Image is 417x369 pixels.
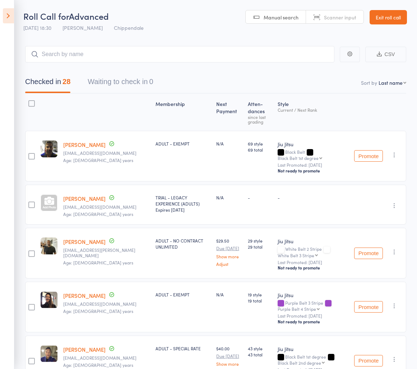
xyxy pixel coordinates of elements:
[69,10,109,22] span: Advanced
[275,97,351,128] div: Style
[248,194,272,200] div: -
[63,355,150,360] small: brendansgiam@gmail.com
[62,78,70,86] div: 28
[278,319,348,324] div: Not ready to promote
[248,291,272,297] span: 19 style
[156,140,211,147] div: ADULT - EXEMPT
[248,140,272,147] span: 69 style
[278,156,319,160] div: Black Belt 1st degree
[248,237,272,244] span: 29 style
[41,237,57,254] img: image1752783268.png
[248,297,272,304] span: 19 total
[248,147,272,153] span: 69 total
[156,207,211,213] div: Expires [DATE]
[278,168,348,174] div: Not ready to promote
[361,79,377,86] label: Sort by
[278,360,321,365] div: Black Belt 2nd degree
[278,345,348,352] div: Jiu Jitsu
[278,313,348,318] small: Last Promoted: [DATE]
[114,24,144,31] span: Chippendale
[216,291,242,297] div: N/A
[248,244,272,250] span: 29 total
[63,292,106,299] a: [PERSON_NAME]
[88,74,153,93] button: Waiting to check in0
[245,97,275,128] div: Atten­dances
[379,79,403,86] div: Last name
[278,291,348,299] div: Jiu Jitsu
[63,259,133,266] span: Age: [DEMOGRAPHIC_DATA] years
[278,162,348,167] small: Last Promoted: [DATE]
[354,150,383,162] button: Promote
[156,237,211,250] div: ADULT - NO CONTRACT UNLIMITED
[278,253,314,258] div: White Belt 3 Stripe
[63,204,150,209] small: louis.degouw@gmail.com
[248,351,272,358] span: 43 total
[264,14,298,21] span: Manual search
[25,46,334,63] input: Search by name
[278,300,348,311] div: Purple Belt 3 Stripe
[213,97,245,128] div: Next Payment
[63,238,106,245] a: [PERSON_NAME]
[278,107,348,112] div: Current / Next Rank
[23,10,69,22] span: Roll Call for
[216,194,242,200] div: N/A
[149,78,153,86] div: 0
[63,211,133,217] span: Age: [DEMOGRAPHIC_DATA] years
[156,194,211,213] div: TRIAL - LEGACY EXPERIENCE (ADULTS)
[278,354,348,365] div: Black Belt 1st degree
[278,265,348,271] div: Not ready to promote
[23,24,51,31] span: [DATE] 18:30
[63,195,106,202] a: [PERSON_NAME]
[153,97,214,128] div: Membership
[63,141,106,148] a: [PERSON_NAME]
[62,24,103,31] span: [PERSON_NAME]
[216,237,242,266] div: $29.50
[278,149,348,160] div: Black Belt
[156,345,211,351] div: ADULT - SPECIAL RATE
[278,260,348,265] small: Last Promoted: [DATE]
[278,246,348,257] div: White Belt 2 Stripe
[63,346,106,353] a: [PERSON_NAME]
[354,248,383,259] button: Promote
[63,362,133,368] span: Age: [DEMOGRAPHIC_DATA] years
[248,115,272,124] div: since last grading
[216,361,242,366] a: Show more
[354,301,383,313] button: Promote
[278,306,316,311] div: Purple Belt 4 Stripe
[370,10,407,24] a: Exit roll call
[216,140,242,147] div: N/A
[216,262,242,266] a: Adjust
[216,354,242,359] small: Due [DATE]
[216,254,242,259] a: Show more
[63,157,133,163] span: Age: [DEMOGRAPHIC_DATA] years
[63,151,150,156] small: rich.carwin@gmail.com
[25,74,70,93] button: Checked in28
[156,291,211,297] div: ADULT - EXEMPT
[63,301,150,306] small: furlan.thais@hotmail.com
[354,355,383,366] button: Promote
[41,345,57,362] img: image1687761734.png
[216,246,242,251] small: Due [DATE]
[63,248,150,258] small: uno.oliveira@gmail.com
[365,47,406,62] button: CSV
[278,194,348,200] div: -
[324,14,356,21] span: Scanner input
[278,140,348,148] div: Jiu Jitsu
[63,308,133,314] span: Age: [DEMOGRAPHIC_DATA] years
[248,345,272,351] span: 43 style
[278,237,348,245] div: Jiu Jitsu
[41,291,57,308] img: image1688702303.png
[41,140,57,157] img: image1688701470.png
